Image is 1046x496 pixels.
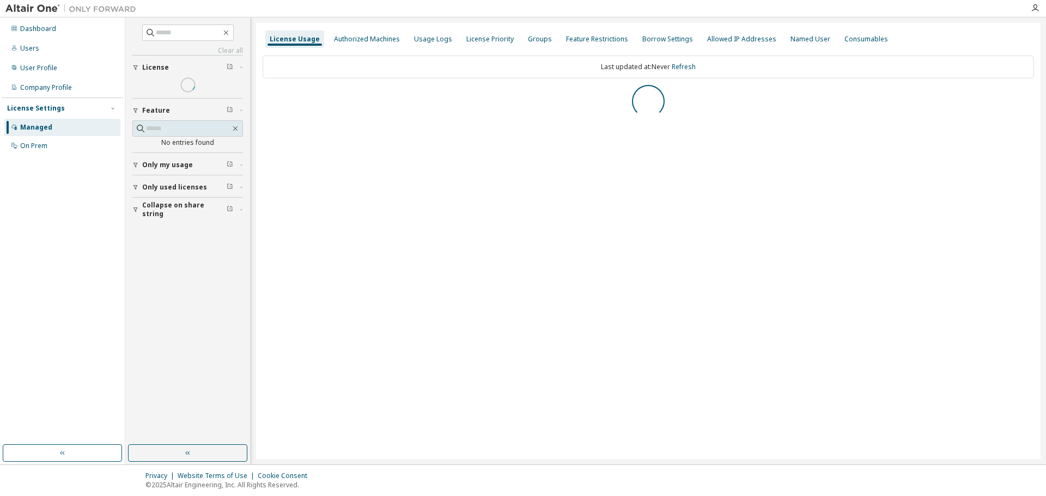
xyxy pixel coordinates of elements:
div: Privacy [145,471,178,480]
span: Feature [142,106,170,115]
span: Only used licenses [142,183,207,192]
span: Only my usage [142,161,193,169]
span: Clear filter [227,183,233,192]
a: Clear all [132,46,243,55]
div: Website Terms of Use [178,471,258,480]
div: No entries found [132,138,243,147]
p: © 2025 Altair Engineering, Inc. All Rights Reserved. [145,480,314,489]
button: Feature [132,99,243,123]
div: Feature Restrictions [566,35,628,44]
div: Named User [790,35,830,44]
div: Company Profile [20,83,72,92]
span: Clear filter [227,205,233,214]
div: On Prem [20,142,47,150]
span: Collapse on share string [142,201,227,218]
div: User Profile [20,64,57,72]
div: License Priority [466,35,514,44]
button: Collapse on share string [132,198,243,222]
button: Only my usage [132,153,243,177]
div: Last updated at: Never [263,56,1034,78]
button: License [132,56,243,79]
div: Users [20,44,39,53]
div: Managed [20,123,52,132]
span: License [142,63,169,72]
div: Cookie Consent [258,471,314,480]
div: Usage Logs [414,35,452,44]
a: Refresh [672,62,696,71]
div: License Settings [7,104,65,113]
div: Groups [528,35,552,44]
div: Dashboard [20,25,56,33]
div: Borrow Settings [642,35,693,44]
button: Only used licenses [132,175,243,199]
div: Consumables [844,35,888,44]
div: Authorized Machines [334,35,400,44]
span: Clear filter [227,63,233,72]
span: Clear filter [227,161,233,169]
div: License Usage [270,35,320,44]
img: Altair One [5,3,142,14]
span: Clear filter [227,106,233,115]
div: Allowed IP Addresses [707,35,776,44]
